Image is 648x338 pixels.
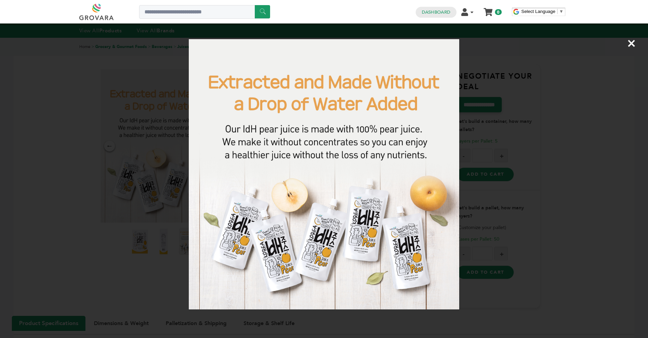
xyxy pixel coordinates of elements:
[139,5,270,19] input: Search a product or brand...
[422,9,450,15] a: Dashboard
[484,6,492,13] a: My Cart
[521,9,555,14] span: Select Language
[521,9,564,14] a: Select Language​
[559,9,564,14] span: ▼
[189,39,459,309] img: Image Preview
[627,34,636,53] span: ×
[495,9,501,15] span: 0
